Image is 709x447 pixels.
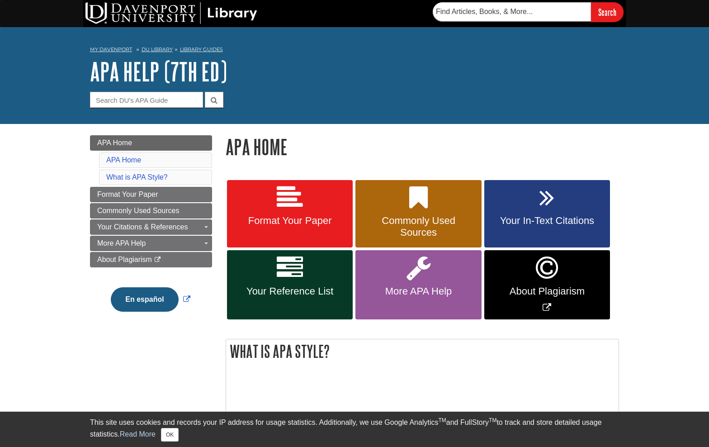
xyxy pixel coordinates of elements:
input: Find Articles, Books, & More... [433,2,591,21]
a: Your In-Text Citations [484,180,610,248]
span: Your Reference List [234,285,346,297]
a: APA Home [106,156,141,164]
a: What is APA Style? [106,173,168,181]
sup: TM [438,417,446,423]
a: DU Library [142,46,173,52]
a: Format Your Paper [227,180,353,248]
a: About Plagiarism [90,252,212,267]
button: En español [111,287,178,312]
a: Commonly Used Sources [355,180,481,248]
span: Commonly Used Sources [362,215,474,238]
img: DU Library [85,2,257,24]
a: More APA Help [355,250,481,319]
a: Commonly Used Sources [90,203,212,219]
a: Link opens in new window [484,250,610,319]
input: Search [591,2,624,22]
a: APA Home [90,135,212,151]
sup: TM [489,417,496,423]
a: Link opens in new window [109,295,192,303]
span: About Plagiarism [97,256,152,263]
a: APA Help (7th Ed) [90,57,227,86]
span: More APA Help [97,239,146,247]
a: Format Your Paper [90,187,212,202]
span: Your In-Text Citations [491,215,603,227]
i: This link opens in a new window [154,257,161,263]
h1: APA Home [226,135,619,158]
span: Your Citations & References [97,223,188,231]
span: Format Your Paper [234,215,346,227]
form: Searches DU Library's articles, books, and more [433,2,624,22]
a: Read More [120,430,156,438]
a: Library Guides [180,46,223,52]
span: About Plagiarism [491,285,603,297]
a: Your Citations & References [90,219,212,235]
span: Commonly Used Sources [97,207,179,214]
div: This site uses cookies and records your IP address for usage statistics. Additionally, we use Goo... [90,417,619,442]
button: Close [161,428,179,442]
a: Your Reference List [227,250,353,319]
div: Guide Page Menu [90,135,212,327]
nav: breadcrumb [90,43,619,58]
span: More APA Help [362,285,474,297]
a: More APA Help [90,236,212,251]
input: Search DU's APA Guide [90,92,203,108]
span: Format Your Paper [97,190,158,198]
span: APA Home [97,139,132,147]
a: My Davenport [90,46,132,53]
h2: What is APA Style? [226,339,619,363]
